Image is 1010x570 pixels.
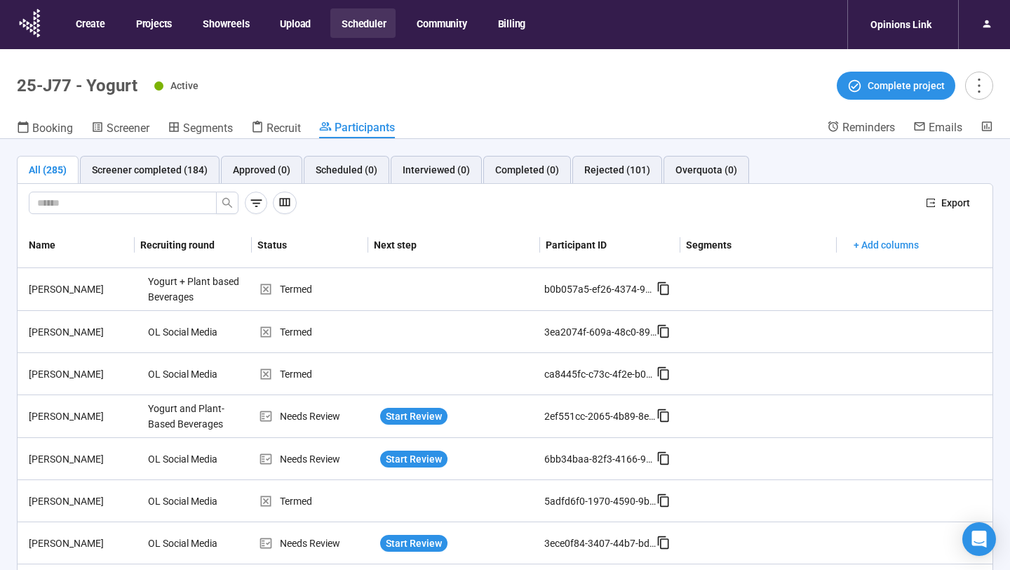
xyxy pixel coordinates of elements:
[23,281,142,297] div: [PERSON_NAME]
[335,121,395,134] span: Participants
[142,268,248,310] div: Yogurt + Plant based Beverages
[259,324,375,340] div: Termed
[544,536,656,551] div: 3ece0f84-3407-44b7-bd66-a2ebca727e80
[259,451,375,467] div: Needs Review
[842,234,930,256] button: + Add columns
[929,121,962,134] span: Emails
[23,324,142,340] div: [PERSON_NAME]
[495,162,559,178] div: Completed (0)
[168,120,233,138] a: Segments
[915,192,981,214] button: exportExport
[142,446,248,472] div: OL Social Media
[386,451,442,467] span: Start Review
[222,197,233,208] span: search
[544,281,656,297] div: b0b057a5-ef26-4374-9254-715b24227437
[142,361,248,387] div: OL Social Media
[125,8,182,38] button: Projects
[269,8,321,38] button: Upload
[965,72,993,100] button: more
[92,162,208,178] div: Screener completed (184)
[23,493,142,509] div: [PERSON_NAME]
[487,8,536,38] button: Billing
[135,223,252,268] th: Recruiting round
[107,121,149,135] span: Screener
[259,366,375,382] div: Termed
[316,162,377,178] div: Scheduled (0)
[544,324,656,340] div: 3ea2074f-609a-48c0-8908-6380c80d58a1
[29,162,67,178] div: All (285)
[544,451,656,467] div: 6bb34baa-82f3-4166-9cf2-74d43e48441e
[386,409,442,424] span: Start Review
[23,451,142,467] div: [PERSON_NAME]
[142,395,248,437] div: Yogurt and Plant-Based Beverages
[259,409,375,424] div: Needs Review
[170,80,198,91] span: Active
[941,195,970,211] span: Export
[544,366,656,382] div: ca8445fc-c73c-4f2e-b00c-d12a6055c42c
[405,8,476,38] button: Community
[251,120,301,138] a: Recruit
[259,493,375,509] div: Termed
[380,535,447,552] button: Start Review
[544,493,656,509] div: 5adfd6f0-1970-4590-9b9a-75c7ca41c5ea
[183,121,233,135] span: Segments
[142,319,248,345] div: OL Social Media
[23,536,142,551] div: [PERSON_NAME]
[267,121,301,135] span: Recruit
[17,76,137,95] h1: 25-J77 - Yogurt
[142,530,248,557] div: OL Social Media
[926,198,936,208] span: export
[259,536,375,551] div: Needs Review
[32,121,73,135] span: Booking
[259,281,375,297] div: Termed
[386,536,442,551] span: Start Review
[969,76,988,95] span: more
[403,162,470,178] div: Interviewed (0)
[216,192,238,214] button: search
[23,366,142,382] div: [PERSON_NAME]
[252,223,369,268] th: Status
[17,120,73,138] a: Booking
[913,120,962,137] a: Emails
[854,237,919,253] span: + Add columns
[540,223,680,268] th: Participant ID
[142,488,248,515] div: OL Social Media
[837,72,955,100] button: Complete project
[584,162,650,178] div: Rejected (101)
[868,78,945,93] span: Complete project
[330,8,396,38] button: Scheduler
[23,409,142,424] div: [PERSON_NAME]
[380,451,447,468] button: Start Review
[962,522,996,556] div: Open Intercom Messenger
[91,120,149,138] a: Screener
[380,408,447,425] button: Start Review
[842,121,895,134] span: Reminders
[675,162,737,178] div: Overquota (0)
[680,223,836,268] th: Segments
[319,120,395,138] a: Participants
[233,162,290,178] div: Approved (0)
[827,120,895,137] a: Reminders
[368,223,540,268] th: Next step
[862,11,940,38] div: Opinions Link
[544,409,656,424] div: 2ef551cc-2065-4b89-8eb6-f78a92faf464
[191,8,259,38] button: Showreels
[65,8,115,38] button: Create
[18,223,135,268] th: Name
